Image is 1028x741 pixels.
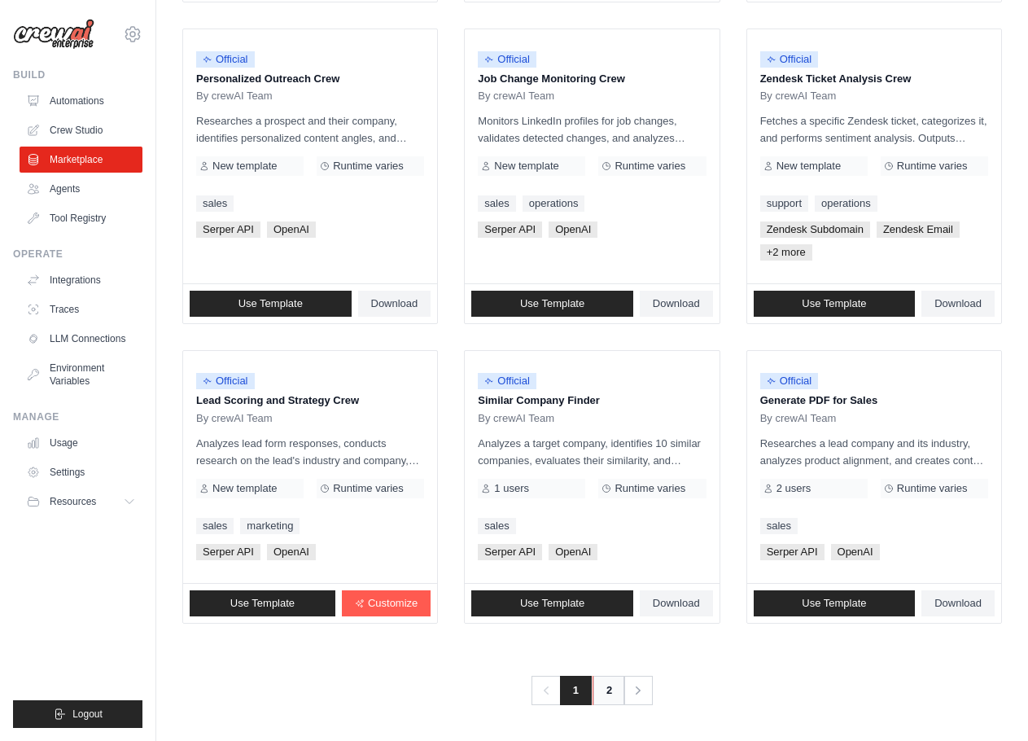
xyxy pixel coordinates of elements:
[760,112,988,147] p: Fetches a specific Zendesk ticket, categorizes it, and performs sentiment analysis. Outputs inclu...
[333,482,404,495] span: Runtime varies
[760,244,812,261] span: +2 more
[267,544,316,560] span: OpenAI
[760,435,988,469] p: Researches a lead company and its industry, analyzes product alignment, and creates content for a...
[615,482,685,495] span: Runtime varies
[371,297,418,310] span: Download
[478,221,542,238] span: Serper API
[478,112,706,147] p: Monitors LinkedIn profiles for job changes, validates detected changes, and analyzes opportunitie...
[815,195,877,212] a: operations
[523,195,585,212] a: operations
[760,373,819,389] span: Official
[478,544,542,560] span: Serper API
[934,297,982,310] span: Download
[333,160,404,173] span: Runtime varies
[921,590,995,616] a: Download
[760,71,988,87] p: Zendesk Ticket Analysis Crew
[897,160,968,173] span: Runtime varies
[20,147,142,173] a: Marketplace
[760,195,808,212] a: support
[802,597,866,610] span: Use Template
[196,71,424,87] p: Personalized Outreach Crew
[877,221,960,238] span: Zendesk Email
[196,373,255,389] span: Official
[478,518,515,534] a: sales
[50,495,96,508] span: Resources
[342,590,431,616] a: Customize
[20,355,142,394] a: Environment Variables
[494,482,529,495] span: 1 users
[196,544,260,560] span: Serper API
[531,676,653,705] nav: Pagination
[20,205,142,231] a: Tool Registry
[760,518,798,534] a: sales
[20,117,142,143] a: Crew Studio
[13,19,94,50] img: Logo
[760,51,819,68] span: Official
[230,597,295,610] span: Use Template
[190,590,335,616] a: Use Template
[240,518,300,534] a: marketing
[196,221,260,238] span: Serper API
[358,291,431,317] a: Download
[653,297,700,310] span: Download
[196,392,424,409] p: Lead Scoring and Strategy Crew
[20,88,142,114] a: Automations
[238,297,303,310] span: Use Template
[368,597,418,610] span: Customize
[478,71,706,87] p: Job Change Monitoring Crew
[20,296,142,322] a: Traces
[478,373,536,389] span: Official
[934,597,982,610] span: Download
[196,435,424,469] p: Analyzes lead form responses, conducts research on the lead's industry and company, and scores th...
[494,160,558,173] span: New template
[20,459,142,485] a: Settings
[13,68,142,81] div: Build
[478,195,515,212] a: sales
[196,51,255,68] span: Official
[615,160,685,173] span: Runtime varies
[921,291,995,317] a: Download
[549,544,597,560] span: OpenAI
[760,544,825,560] span: Serper API
[640,291,713,317] a: Download
[212,160,277,173] span: New template
[640,590,713,616] a: Download
[897,482,968,495] span: Runtime varies
[776,482,811,495] span: 2 users
[802,297,866,310] span: Use Template
[471,590,633,616] a: Use Template
[471,291,633,317] a: Use Template
[267,221,316,238] span: OpenAI
[72,708,103,721] span: Logout
[20,430,142,456] a: Usage
[549,221,597,238] span: OpenAI
[520,297,584,310] span: Use Template
[760,90,837,103] span: By crewAI Team
[13,248,142,261] div: Operate
[760,412,837,425] span: By crewAI Team
[20,489,142,515] button: Resources
[20,267,142,293] a: Integrations
[196,518,234,534] a: sales
[478,51,536,68] span: Official
[754,590,916,616] a: Use Template
[13,410,142,423] div: Manage
[196,90,273,103] span: By crewAI Team
[212,482,277,495] span: New template
[196,112,424,147] p: Researches a prospect and their company, identifies personalized content angles, and crafts a tai...
[520,597,584,610] span: Use Template
[196,412,273,425] span: By crewAI Team
[13,700,142,728] button: Logout
[196,195,234,212] a: sales
[831,544,880,560] span: OpenAI
[560,676,592,705] span: 1
[478,435,706,469] p: Analyzes a target company, identifies 10 similar companies, evaluates their similarity, and provi...
[760,221,870,238] span: Zendesk Subdomain
[478,412,554,425] span: By crewAI Team
[478,90,554,103] span: By crewAI Team
[20,326,142,352] a: LLM Connections
[760,392,988,409] p: Generate PDF for Sales
[754,291,916,317] a: Use Template
[478,392,706,409] p: Similar Company Finder
[776,160,841,173] span: New template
